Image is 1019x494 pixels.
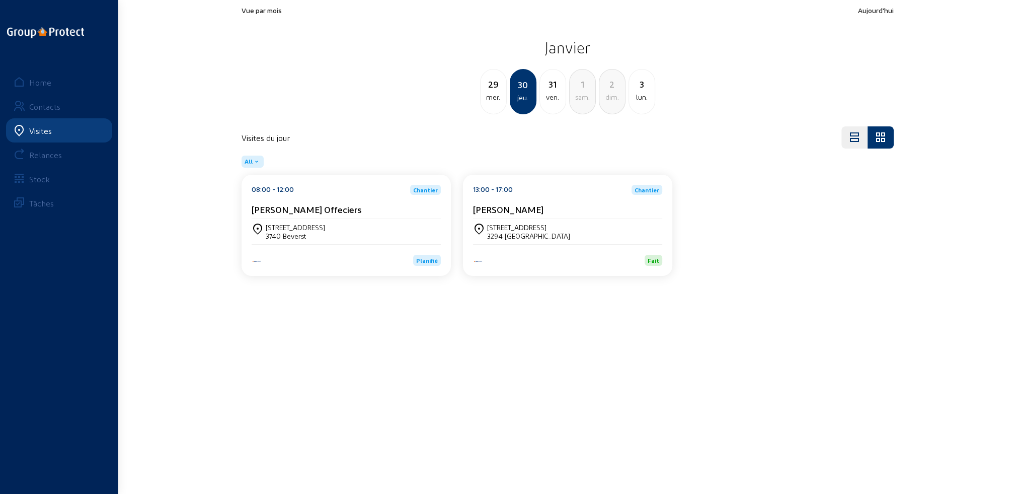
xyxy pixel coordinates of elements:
span: Chantier [413,187,438,193]
div: 08:00 - 12:00 [252,185,294,195]
div: 3 [629,77,655,91]
a: Visites [6,118,112,143]
a: Tâches [6,191,112,215]
div: 30 [511,78,535,92]
span: Vue par mois [242,6,282,15]
a: Contacts [6,94,112,118]
div: 2 [599,77,625,91]
div: 31 [540,77,566,91]
div: lun. [629,91,655,103]
span: Chantier [635,187,659,193]
h2: Janvier [242,35,894,60]
cam-card-title: [PERSON_NAME] Offeciers [252,204,361,215]
a: Relances [6,143,112,167]
div: Tâches [29,198,54,208]
span: Fait [648,257,659,264]
div: 3740 Beverst [266,232,325,240]
div: 29 [481,77,506,91]
div: [STREET_ADDRESS] [487,223,570,232]
span: All [245,158,253,166]
span: Aujourd'hui [858,6,894,15]
div: Visites [29,126,52,135]
span: Planifié [416,257,438,264]
div: dim. [599,91,625,103]
img: Aqua Protect [252,260,262,263]
div: sam. [570,91,595,103]
div: jeu. [511,92,535,104]
div: 13:00 - 17:00 [473,185,513,195]
div: 1 [570,77,595,91]
div: 3294 [GEOGRAPHIC_DATA] [487,232,570,240]
div: Contacts [29,102,60,111]
div: Home [29,78,51,87]
img: logo-oneline.png [7,27,84,38]
img: Aqua Protect [473,260,483,263]
div: ven. [540,91,566,103]
div: mer. [481,91,506,103]
div: Stock [29,174,50,184]
div: [STREET_ADDRESS] [266,223,325,232]
cam-card-title: [PERSON_NAME] [473,204,543,215]
a: Home [6,70,112,94]
h4: Visites du jour [242,133,290,143]
div: Relances [29,150,62,160]
a: Stock [6,167,112,191]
